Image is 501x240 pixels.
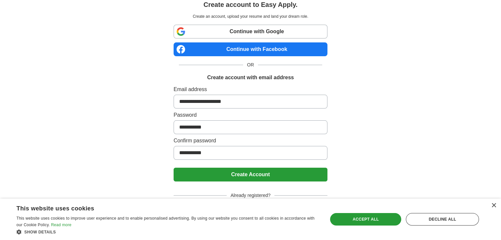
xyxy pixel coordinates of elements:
span: OR [243,61,258,68]
label: Confirm password [174,137,327,145]
span: Already registered? [227,192,274,199]
a: Continue with Google [174,25,327,38]
div: This website uses cookies [16,203,302,212]
div: Accept all [330,213,401,226]
a: Read more, opens a new window [51,223,71,227]
h1: Create account with email address [207,74,294,82]
span: This website uses cookies to improve user experience and to enable personalised advertising. By u... [16,216,315,227]
div: Decline all [406,213,479,226]
button: Create Account [174,168,327,181]
p: Create an account, upload your resume and land your dream role. [175,13,326,19]
div: Show details [16,228,319,235]
a: Continue with Facebook [174,42,327,56]
label: Password [174,111,327,119]
div: Close [491,203,496,208]
span: Show details [24,230,56,234]
label: Email address [174,85,327,93]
